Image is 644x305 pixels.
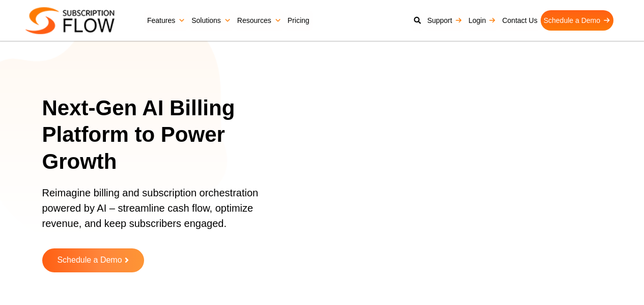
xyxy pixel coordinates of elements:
[424,10,465,31] a: Support
[188,10,234,31] a: Solutions
[541,10,613,31] a: Schedule a Demo
[42,95,296,175] h1: Next-Gen AI Billing Platform to Power Growth
[57,256,122,265] span: Schedule a Demo
[25,7,115,34] img: Subscriptionflow
[234,10,285,31] a: Resources
[42,248,144,272] a: Schedule a Demo
[144,10,188,31] a: Features
[499,10,540,31] a: Contact Us
[42,185,283,241] p: Reimagine billing and subscription orchestration powered by AI – streamline cash flow, optimize r...
[285,10,313,31] a: Pricing
[465,10,499,31] a: Login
